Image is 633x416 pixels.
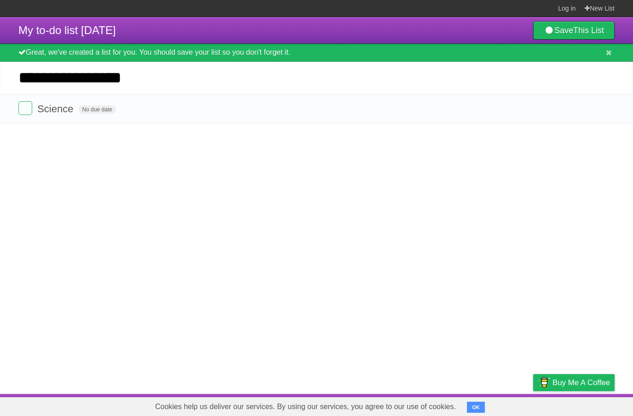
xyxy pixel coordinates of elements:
[533,374,615,391] a: Buy me a coffee
[552,375,610,391] span: Buy me a coffee
[467,402,485,413] button: OK
[18,101,32,115] label: Done
[573,26,604,35] b: This List
[557,396,615,414] a: Suggest a feature
[146,398,465,416] span: Cookies help us deliver our services. By using our services, you agree to our use of cookies.
[411,396,430,414] a: About
[538,375,550,390] img: Buy me a coffee
[533,21,615,40] a: SaveThis List
[37,103,75,115] span: Science
[441,396,478,414] a: Developers
[18,24,116,36] span: My to-do list [DATE]
[490,396,510,414] a: Terms
[521,396,545,414] a: Privacy
[79,105,116,114] span: No due date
